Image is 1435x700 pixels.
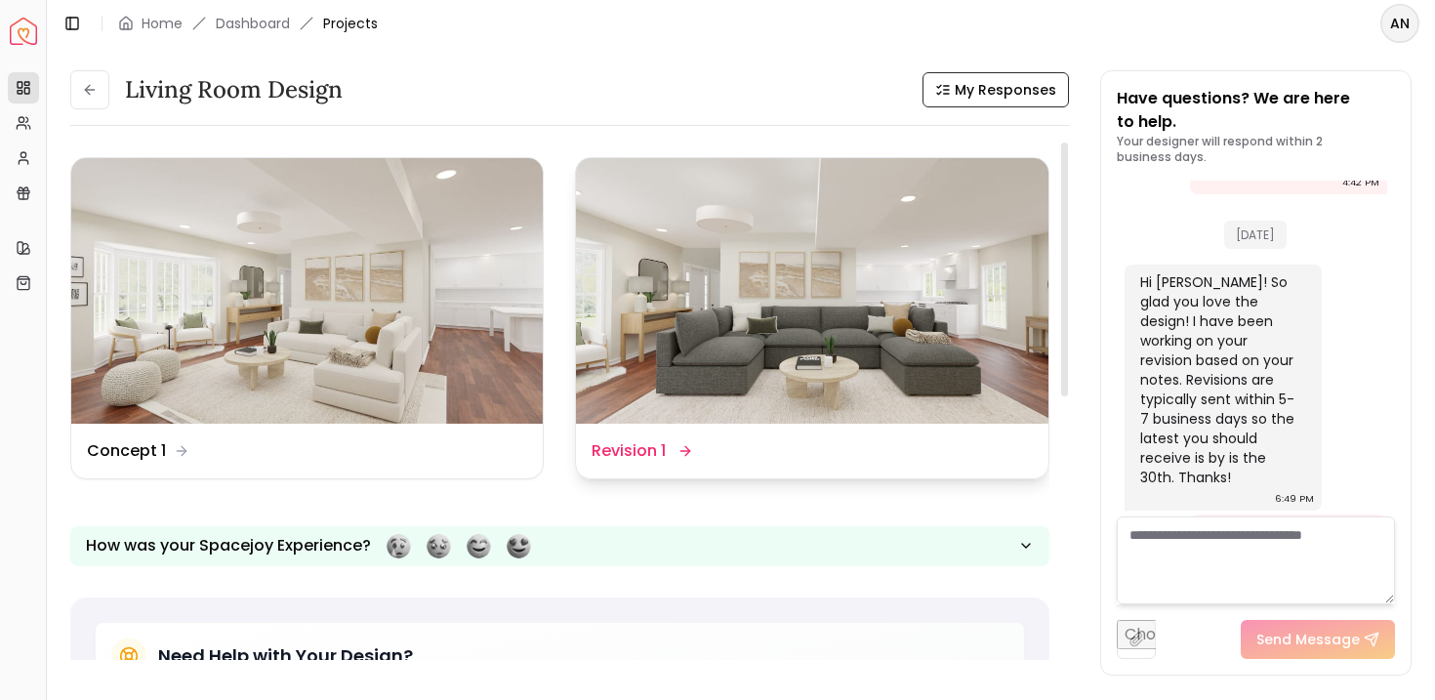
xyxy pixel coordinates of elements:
a: Revision 1Revision 1 [575,157,1048,479]
a: Dashboard [216,14,290,33]
img: Spacejoy Logo [10,18,37,45]
div: Hi [PERSON_NAME]! So glad you love the design! I have been working on your revision based on your... [1140,272,1302,487]
div: 4:42 PM [1342,173,1379,192]
span: AN [1382,6,1417,41]
a: Spacejoy [10,18,37,45]
dd: Revision 1 [592,439,666,463]
p: Have questions? We are here to help. [1117,87,1396,134]
img: Revision 1 [576,158,1047,424]
p: Your designer will respond within 2 business days. [1117,134,1396,165]
p: How was your Spacejoy Experience? [86,534,371,557]
a: Concept 1Concept 1 [70,157,544,479]
img: Concept 1 [71,158,543,424]
nav: breadcrumb [118,14,378,33]
span: [DATE] [1224,221,1287,249]
dd: Concept 1 [87,439,166,463]
div: 6:49 PM [1275,489,1314,509]
span: Projects [323,14,378,33]
h3: Living Room Design [125,74,343,105]
button: AN [1380,4,1419,43]
button: How was your Spacejoy Experience?Feeling terribleFeeling badFeeling goodFeeling awesome [70,526,1049,566]
h5: Need Help with Your Design? [158,642,413,670]
a: Home [142,14,183,33]
button: My Responses [922,72,1069,107]
span: My Responses [955,80,1056,100]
